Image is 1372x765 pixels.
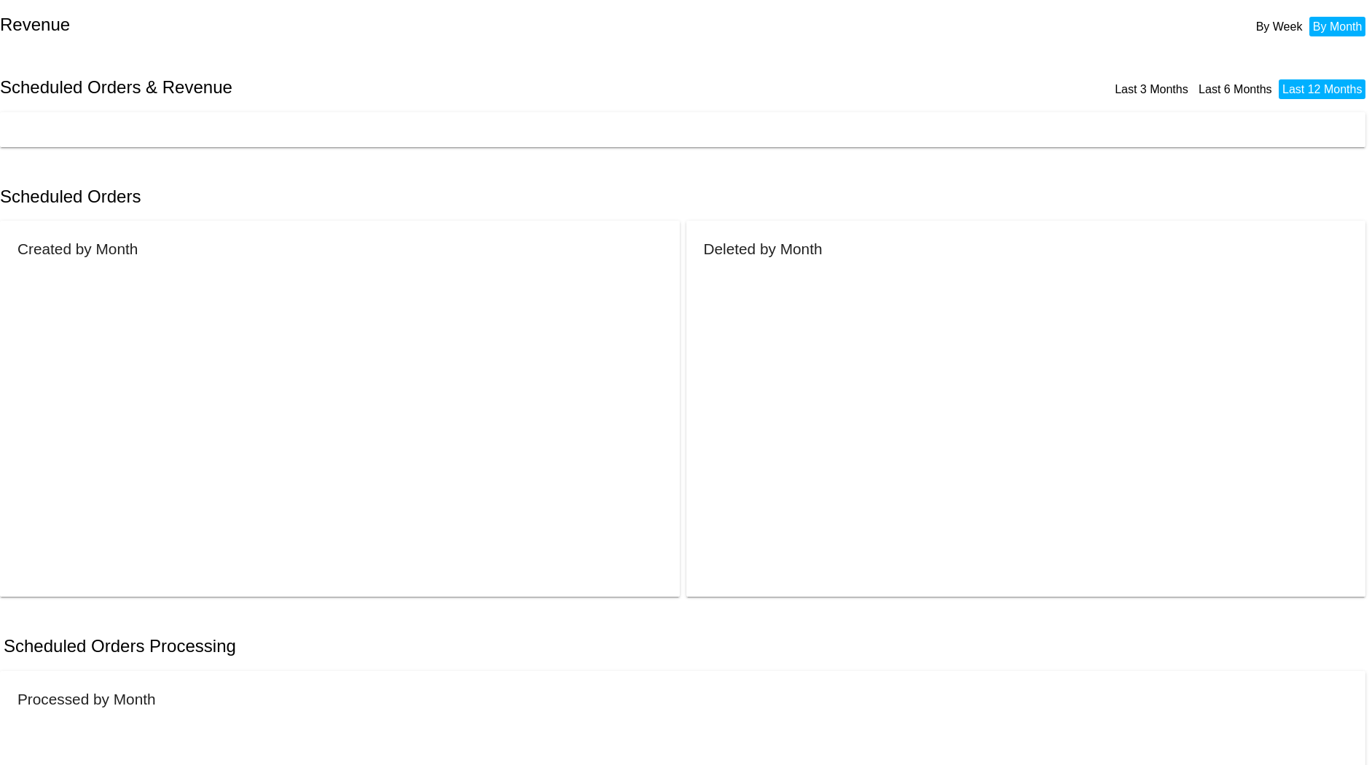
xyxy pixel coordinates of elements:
[17,240,138,257] h2: Created by Month
[1282,83,1362,95] a: Last 12 Months
[1115,83,1188,95] a: Last 3 Months
[704,240,823,257] h2: Deleted by Month
[4,636,236,656] h2: Scheduled Orders Processing
[1253,17,1306,36] li: By Week
[1309,17,1366,36] li: By Month
[1199,83,1272,95] a: Last 6 Months
[17,691,156,707] h2: Processed by Month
